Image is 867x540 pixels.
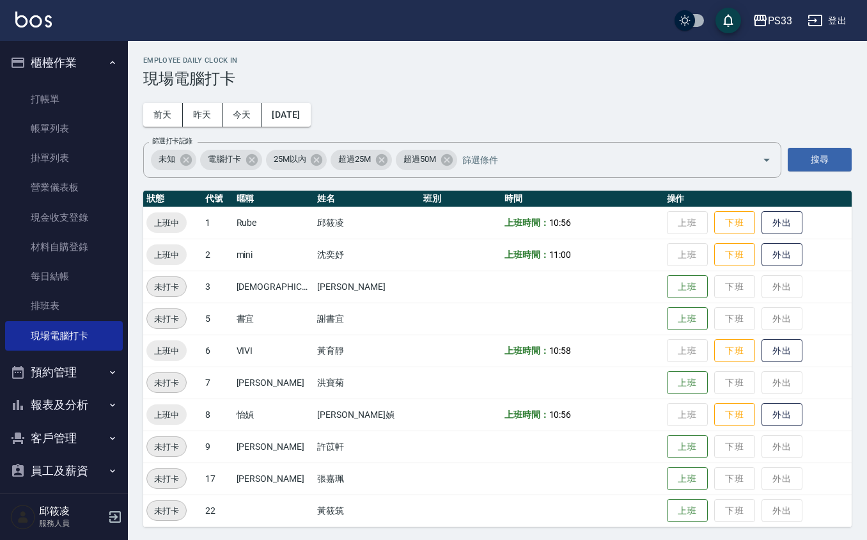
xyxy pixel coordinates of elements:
a: 現場電腦打卡 [5,321,123,351]
h2: Employee Daily Clock In [143,56,852,65]
span: 電腦打卡 [200,153,249,166]
button: 今天 [223,103,262,127]
button: 外出 [762,243,802,267]
span: 10:58 [549,345,572,356]
b: 上班時間： [504,250,549,260]
span: 25M以內 [266,153,314,166]
span: 上班中 [146,216,187,230]
span: 未打卡 [147,376,186,390]
span: 上班中 [146,248,187,262]
td: [PERSON_NAME] [314,271,419,303]
td: [PERSON_NAME]媜 [314,399,419,431]
td: 洪寶菊 [314,367,419,399]
span: 未打卡 [147,312,186,326]
button: 前天 [143,103,183,127]
td: 3 [202,271,233,303]
button: 上班 [667,435,708,459]
th: 姓名 [314,191,419,207]
button: 上班 [667,499,708,523]
button: 員工及薪資 [5,454,123,488]
td: 7 [202,367,233,399]
td: 8 [202,399,233,431]
div: 電腦打卡 [200,150,262,170]
td: 怡媜 [233,399,315,431]
td: [PERSON_NAME] [233,463,315,495]
button: Open [756,150,777,170]
td: 17 [202,463,233,495]
td: VIVI [233,335,315,367]
td: 22 [202,495,233,527]
button: 外出 [762,403,802,427]
td: 謝書宜 [314,303,419,335]
span: 未知 [151,153,183,166]
button: 上班 [667,371,708,395]
div: 超過50M [396,150,457,170]
th: 班別 [420,191,501,207]
button: 下班 [714,339,755,363]
a: 現金收支登錄 [5,203,123,232]
button: 報表及分析 [5,388,123,422]
h5: 邱筱凌 [39,505,104,518]
button: 上班 [667,467,708,491]
span: 超過50M [396,153,444,166]
a: 打帳單 [5,84,123,114]
b: 上班時間： [504,345,549,356]
img: Logo [15,12,52,28]
button: 昨天 [183,103,223,127]
button: PS33 [747,8,797,34]
td: 1 [202,207,233,239]
td: 黃育靜 [314,335,419,367]
td: 2 [202,239,233,271]
button: save [715,8,741,33]
th: 時間 [501,191,664,207]
button: 上班 [667,275,708,299]
b: 上班時間： [504,218,549,228]
span: 超過25M [331,153,379,166]
button: 下班 [714,403,755,427]
a: 材料自購登錄 [5,232,123,262]
td: 張嘉珮 [314,463,419,495]
button: 預約管理 [5,356,123,389]
td: 6 [202,335,233,367]
th: 代號 [202,191,233,207]
td: 黃筱筑 [314,495,419,527]
td: [PERSON_NAME] [233,431,315,463]
span: 上班中 [146,408,187,422]
a: 營業儀表板 [5,173,123,202]
b: 上班時間： [504,409,549,420]
span: 未打卡 [147,504,186,518]
button: [DATE] [262,103,310,127]
button: 下班 [714,211,755,235]
td: 許苡軒 [314,431,419,463]
p: 服務人員 [39,518,104,529]
div: 25M以內 [266,150,327,170]
div: 超過25M [331,150,392,170]
a: 排班表 [5,291,123,321]
div: PS33 [768,13,792,29]
button: 外出 [762,211,802,235]
span: 未打卡 [147,472,186,486]
a: 掛單列表 [5,143,123,173]
button: 櫃檯作業 [5,46,123,79]
td: 邱筱凌 [314,207,419,239]
button: 搜尋 [788,148,852,171]
span: 10:56 [549,218,572,228]
a: 帳單列表 [5,114,123,143]
input: 篩選條件 [459,148,740,171]
button: 客戶管理 [5,422,123,455]
span: 未打卡 [147,280,186,294]
td: 沈奕妤 [314,239,419,271]
span: 10:56 [549,409,572,420]
th: 狀態 [143,191,202,207]
td: Rube [233,207,315,239]
span: 未打卡 [147,440,186,454]
td: 9 [202,431,233,463]
a: 每日結帳 [5,262,123,291]
button: 下班 [714,243,755,267]
button: 外出 [762,339,802,363]
td: [PERSON_NAME] [233,367,315,399]
td: 書宜 [233,303,315,335]
th: 暱稱 [233,191,315,207]
h3: 現場電腦打卡 [143,70,852,88]
label: 篩選打卡記錄 [152,136,192,146]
